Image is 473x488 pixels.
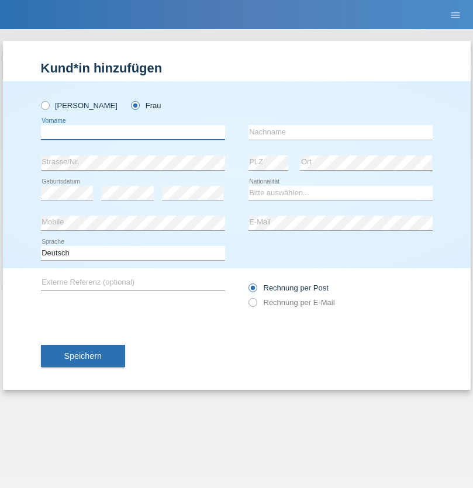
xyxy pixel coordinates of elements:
[450,9,461,21] i: menu
[131,101,161,110] label: Frau
[248,298,335,307] label: Rechnung per E-Mail
[248,298,256,313] input: Rechnung per E-Mail
[444,11,467,18] a: menu
[41,61,433,75] h1: Kund*in hinzufügen
[248,283,329,292] label: Rechnung per Post
[41,101,118,110] label: [PERSON_NAME]
[64,351,102,361] span: Speichern
[131,101,139,109] input: Frau
[41,345,125,367] button: Speichern
[41,101,49,109] input: [PERSON_NAME]
[248,283,256,298] input: Rechnung per Post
